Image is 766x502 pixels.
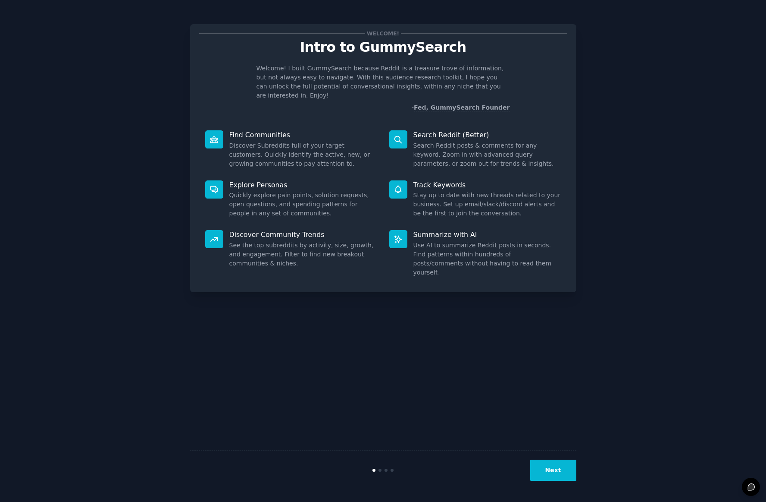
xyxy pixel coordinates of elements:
p: Discover Community Trends [229,230,377,239]
dd: Quickly explore pain points, solution requests, open questions, and spending patterns for people ... [229,191,377,218]
dd: Discover Subreddits full of your target customers. Quickly identify the active, new, or growing c... [229,141,377,168]
dd: Stay up to date with new threads related to your business. Set up email/slack/discord alerts and ... [413,191,561,218]
span: Welcome! [365,29,400,38]
dd: Search Reddit posts & comments for any keyword. Zoom in with advanced query parameters, or zoom o... [413,141,561,168]
p: Find Communities [229,130,377,139]
p: Welcome! I built GummySearch because Reddit is a treasure trove of information, but not always ea... [256,64,510,100]
button: Next [530,460,576,481]
p: Summarize with AI [413,230,561,239]
a: Fed, GummySearch Founder [414,104,510,111]
p: Track Keywords [413,180,561,189]
p: Search Reddit (Better) [413,130,561,139]
dd: Use AI to summarize Reddit posts in seconds. Find patterns within hundreds of posts/comments with... [413,241,561,277]
p: Intro to GummySearch [199,40,567,55]
p: Explore Personas [229,180,377,189]
dd: See the top subreddits by activity, size, growth, and engagement. Filter to find new breakout com... [229,241,377,268]
div: - [412,103,510,112]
